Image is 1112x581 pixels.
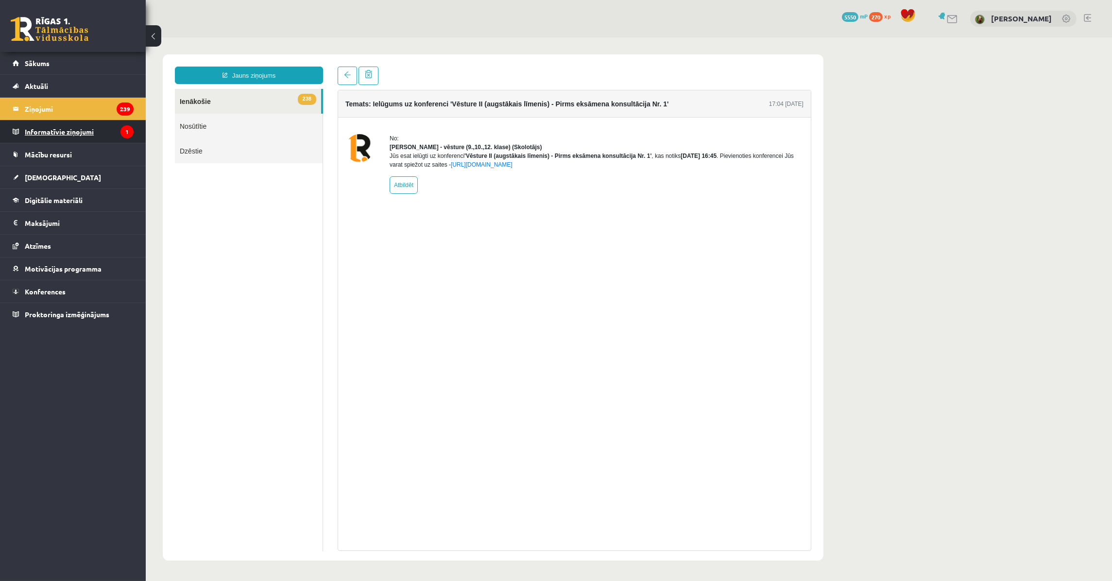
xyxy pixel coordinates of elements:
a: [DEMOGRAPHIC_DATA] [13,166,134,188]
a: Digitālie materiāli [13,189,134,211]
img: Kristīna Kižlo - vēsture (9.,10.,12. klase) [200,97,228,125]
a: Ziņojumi239 [13,98,134,120]
span: Mācību resursi [25,150,72,159]
a: Rīgas 1. Tālmācības vidusskola [11,17,88,41]
i: 1 [120,125,134,138]
a: Mācību resursi [13,143,134,166]
div: 17:04 [DATE] [623,62,658,71]
strong: [PERSON_NAME] - vēsture (9.,10.,12. klase) (Skolotājs) [244,106,396,113]
legend: Informatīvie ziņojumi [25,120,134,143]
span: Digitālie materiāli [25,196,83,205]
span: Atzīmes [25,241,51,250]
span: 5550 [842,12,858,22]
a: Informatīvie ziņojumi1 [13,120,134,143]
a: Sākums [13,52,134,74]
i: 239 [117,103,134,116]
span: 270 [869,12,883,22]
a: Proktoringa izmēģinājums [13,303,134,325]
span: Aktuāli [25,82,48,90]
span: 238 [152,56,171,68]
h4: Temats: Ielūgums uz konferenci 'Vēsture II (augstākais līmenis) - Pirms eksāmena konsultācija Nr. 1' [200,63,523,70]
a: Atbildēt [244,139,272,156]
a: Motivācijas programma [13,257,134,280]
span: Konferences [25,287,66,296]
a: [PERSON_NAME] [991,14,1052,23]
img: Lauris Daniels Jakovļevs [975,15,985,24]
span: [DEMOGRAPHIC_DATA] [25,173,101,182]
a: Aktuāli [13,75,134,97]
a: Konferences [13,280,134,303]
b: [DATE] 16:45 [535,115,571,122]
legend: Ziņojumi [25,98,134,120]
a: [URL][DOMAIN_NAME] [305,124,367,131]
span: mP [860,12,868,20]
a: Jauns ziņojums [29,29,177,47]
a: 238Ienākošie [29,51,175,76]
a: Dzēstie [29,101,177,126]
a: Nosūtītie [29,76,177,101]
b: 'Vēsture II (augstākais līmenis) - Pirms eksāmena konsultācija Nr. 1' [319,115,506,122]
div: Jūs esat ielūgti uz konferenci , kas notiks . Pievienoties konferencei Jūs varat spiežot uz saites - [244,114,658,132]
div: No: [244,97,658,105]
a: 5550 mP [842,12,868,20]
span: Proktoringa izmēģinājums [25,310,109,319]
span: xp [884,12,890,20]
a: Atzīmes [13,235,134,257]
a: 270 xp [869,12,895,20]
span: Motivācijas programma [25,264,102,273]
span: Sākums [25,59,50,68]
legend: Maksājumi [25,212,134,234]
a: Maksājumi [13,212,134,234]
